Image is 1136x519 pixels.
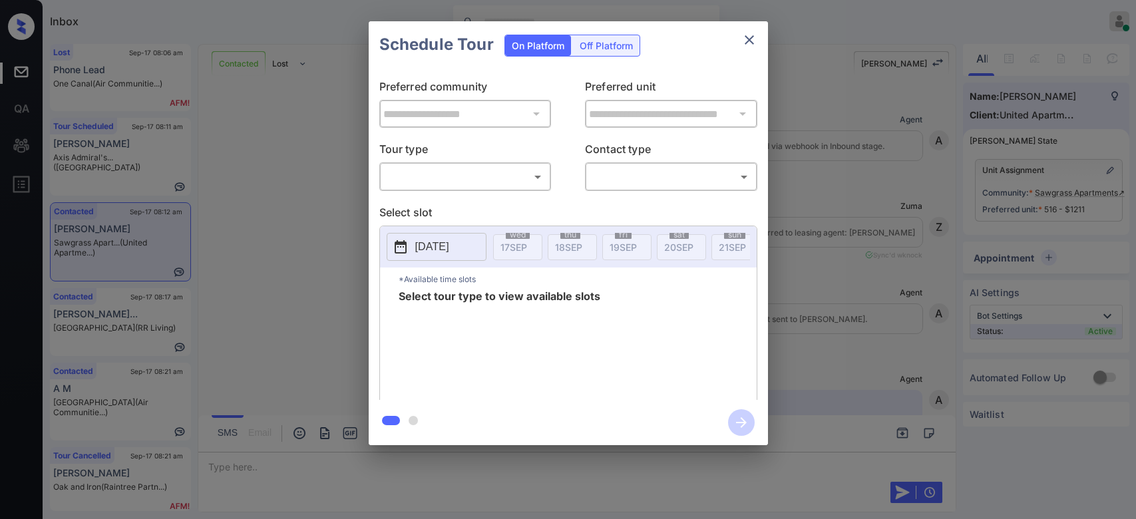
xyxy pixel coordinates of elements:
[379,141,552,162] p: Tour type
[387,233,486,261] button: [DATE]
[399,291,600,397] span: Select tour type to view available slots
[369,21,504,68] h2: Schedule Tour
[736,27,763,53] button: close
[415,239,449,255] p: [DATE]
[585,79,757,100] p: Preferred unit
[399,267,757,291] p: *Available time slots
[505,35,571,56] div: On Platform
[585,141,757,162] p: Contact type
[573,35,640,56] div: Off Platform
[379,204,757,226] p: Select slot
[379,79,552,100] p: Preferred community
